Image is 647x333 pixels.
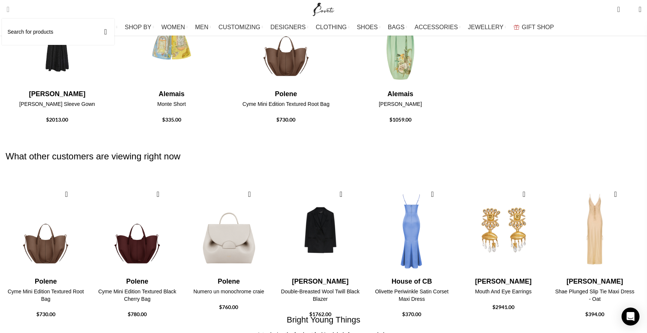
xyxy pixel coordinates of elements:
[161,20,188,35] a: WOMEN
[336,189,346,199] a: Quick view
[62,189,71,199] a: Quick view
[6,101,109,108] h4: [PERSON_NAME] Sleeve Gown
[389,116,411,123] span: $1059.00
[372,185,452,275] img: House-of-cb-Olivette-Periwinkle-Satin-Corset-Maxi-Dress.jpg
[309,311,331,317] span: $1762.00
[388,20,407,35] a: BAGS
[2,2,9,17] a: Search
[618,4,623,9] span: 0
[280,185,360,319] div: 4 / 20
[36,311,55,317] span: $730.00
[6,89,109,99] h4: [PERSON_NAME]
[280,288,360,303] h4: Double-Breasted Wool Twill Black Blazer
[357,24,378,31] span: SHOES
[372,277,452,286] h4: House of CB
[189,277,269,286] h4: Polene
[414,24,458,31] span: ACCESSORIES
[585,311,604,317] span: $394.00
[219,24,261,31] span: CUSTOMIZING
[219,304,238,310] span: $760.00
[120,89,224,99] h4: Alemais
[189,288,269,296] h4: Numero un monochrome craie
[555,185,635,275] img: Shona-Joy-Shae-Plunged-Slip-Tie-Maxi-Dress-Oat66233_nobg.png
[125,24,151,31] span: SHOP BY
[161,24,185,31] span: WOMEN
[372,275,452,319] a: House of CB Olivette Periwinkle Satin Corset Maxi Dress $370.00
[555,288,635,303] h4: Shae Plunged Slip Tie Maxi Dress - Oat
[97,185,177,275] img: Polene-74.png
[234,89,338,99] h4: Polene
[97,185,177,319] div: 2 / 20
[468,24,504,31] span: JEWELLERY
[372,288,452,303] h4: Olivette Periwinkle Satin Corset Maxi Dress
[97,277,177,286] h4: Polene
[357,20,380,35] a: SHOES
[627,7,633,13] span: 0
[125,20,154,35] a: SHOP BY
[522,24,554,31] span: GIFT SHOP
[2,20,645,35] div: Main navigation
[120,88,224,124] a: Alemais Monte Short $335.00
[316,20,349,35] a: CLOTHING
[46,116,68,123] span: $2013.00
[372,185,452,319] div: 5 / 20
[270,20,308,35] a: DESIGNERS
[234,88,338,124] a: Polene Cyme Mini Edition Textured Root Bag $730.00
[219,20,263,35] a: CUSTOMIZING
[6,185,86,319] div: 1 / 20
[311,6,336,12] a: Site logo
[276,116,295,123] span: $730.00
[195,20,211,35] a: MEN
[519,189,529,199] a: Quick view
[97,275,177,319] a: Polene Cyme Mini Edition Textured Black Cherry Bag $780.00
[6,275,86,319] a: Polene Cyme Mini Edition Textured Root Bag $730.00
[162,116,181,123] span: $335.00
[195,24,209,31] span: MEN
[6,88,109,124] a: [PERSON_NAME] [PERSON_NAME] Sleeve Gown $2013.00
[555,275,635,319] a: [PERSON_NAME] Shae Plunged Slip Tie Maxi Dress - Oat $394.00
[555,185,635,319] div: 7 / 20
[514,20,554,35] a: GIFT SHOP
[611,189,620,199] a: Quick view
[349,89,452,99] h4: Alemais
[97,288,177,303] h4: Cyme Mini Edition Textured Black Cherry Bag
[463,185,543,275] img: Schiaparelli-Mouth-And-Eye-Earrings-158189_nobg.png
[492,304,514,310] span: $2941.00
[280,275,360,319] a: [PERSON_NAME] Double-Breasted Wool Twill Black Blazer $1762.00
[428,189,437,199] a: Quick view
[189,185,269,275] img: Polene-Numero-un-monochrome-craie.png
[626,2,633,17] div: My Wishlist
[388,24,404,31] span: BAGS
[270,24,306,31] span: DESIGNERS
[463,277,543,286] h4: [PERSON_NAME]
[2,19,114,45] input: Search
[280,277,360,286] h4: [PERSON_NAME]
[6,185,86,275] img: Polene-73.png
[316,24,347,31] span: CLOTHING
[280,185,360,275] img: Fabiana-Filippi-Double-Breasted-Wool-Twill-Blazer-Black20621_nobg.png
[6,288,86,303] h4: Cyme Mini Edition Textured Root Bag
[189,275,269,311] a: Polene Numero un monochrome craie $760.00
[402,311,421,317] span: $370.00
[468,20,506,35] a: JEWELLERY
[120,101,224,108] h4: Monte Short
[555,277,635,286] h4: [PERSON_NAME]
[463,185,543,311] div: 6 / 20
[514,25,519,30] img: GiftBag
[622,308,640,326] div: Open Intercom Messenger
[128,311,147,317] span: $780.00
[349,88,452,124] a: Alemais [PERSON_NAME] $1059.00
[153,189,162,199] a: Quick view
[349,101,452,108] h4: [PERSON_NAME]
[463,275,543,311] a: [PERSON_NAME] Mouth And Eye Earrings $2941.00
[414,20,461,35] a: ACCESSORIES
[463,288,543,296] h4: Mouth And Eye Earrings
[6,277,86,286] h4: Polene
[6,135,641,178] h2: What other customers are viewing right now
[245,189,254,199] a: Quick view
[613,2,623,17] a: 0
[234,101,338,108] h4: Cyme Mini Edition Textured Root Bag
[189,185,269,311] div: 3 / 20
